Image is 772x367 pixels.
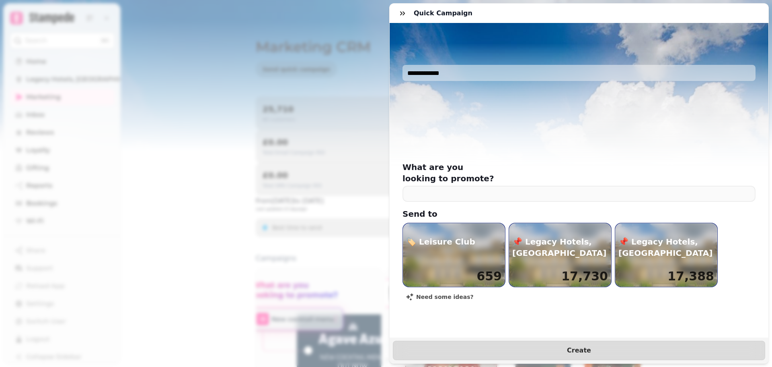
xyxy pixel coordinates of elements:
[414,8,476,18] h3: Quick Campaign
[512,236,611,259] h2: 📌 Legacy Hotels, [GEOGRAPHIC_DATA]
[399,290,480,303] button: Need some ideas?
[561,269,608,284] h1: 17,730
[618,236,717,259] h2: 📌 Legacy Hotels, [GEOGRAPHIC_DATA]
[476,269,502,284] h1: 659
[402,223,505,287] button: 🏷️ Leisure Club659
[416,294,474,300] span: Need some ideas?
[393,341,765,360] button: Create
[402,208,557,220] h2: Send to
[509,223,612,287] button: 📌 Legacy Hotels, [GEOGRAPHIC_DATA]17,730
[402,162,557,184] h2: What are you looking to promote?
[615,223,718,287] button: 📌 Legacy Hotels, [GEOGRAPHIC_DATA]17,388
[667,269,714,284] h1: 17,388
[406,236,475,247] h2: 🏷️ Leisure Club
[403,347,755,354] span: Create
